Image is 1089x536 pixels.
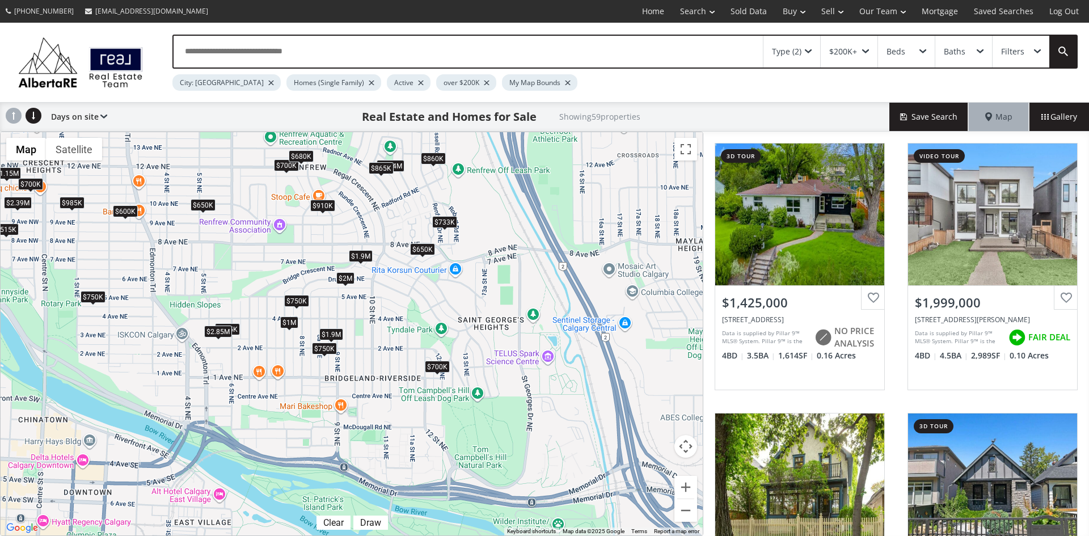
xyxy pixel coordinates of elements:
[1029,103,1089,131] div: Gallery
[915,350,937,361] span: 4 BD
[507,527,556,535] button: Keyboard shortcuts
[289,150,314,162] div: $680K
[654,528,699,534] a: Report a map error
[722,329,809,346] div: Data is supplied by Pillar 9™ MLS® System. Pillar 9™ is the owner of the copyright in its MLS® Sy...
[971,350,1007,361] span: 2,989 SF
[357,517,384,528] div: Draw
[410,243,435,255] div: $650K
[985,111,1012,123] span: Map
[722,294,877,311] div: $1,425,000
[559,112,640,121] h2: Showing 59 properties
[915,294,1070,311] div: $1,999,000
[113,205,138,217] div: $600K
[336,272,354,284] div: $2M
[12,34,149,91] img: Logo
[631,528,647,534] a: Terms
[18,178,43,189] div: $700K
[829,48,857,56] div: $200K+
[674,138,697,161] button: Toggle fullscreen view
[674,476,697,499] button: Zoom in
[436,74,496,91] div: over $200K
[778,350,814,361] span: 1,614 SF
[887,48,905,56] div: Beds
[81,291,105,303] div: $750K
[204,325,232,337] div: $2.85M
[1001,48,1024,56] div: Filters
[1041,111,1077,123] span: Gallery
[722,315,877,324] div: 1408 Crescent Road NW, Calgary, AB T2M4B1
[310,200,335,212] div: $910K
[46,138,102,161] button: Show satellite imagery
[387,74,430,91] div: Active
[45,103,107,131] div: Days on site
[320,517,347,528] div: Clear
[812,326,834,349] img: rating icon
[915,329,1003,346] div: Data is supplied by Pillar 9™ MLS® System. Pillar 9™ is the owner of the copyright in its MLS® Sy...
[353,517,388,528] div: Click to draw.
[674,435,697,458] button: Map camera controls
[274,159,299,171] div: $700K
[369,162,394,174] div: $865K
[944,48,965,56] div: Baths
[95,6,208,16] span: [EMAIL_ADDRESS][DOMAIN_NAME]
[6,138,46,161] button: Show street map
[1006,326,1028,349] img: rating icon
[834,325,877,349] span: NO PRICE ANALYSIS
[172,74,281,91] div: City: [GEOGRAPHIC_DATA]
[817,350,856,361] span: 0.16 Acres
[362,109,537,125] h1: Real Estate and Homes for Sale
[3,521,41,535] img: Google
[215,323,240,335] div: $875K
[425,361,450,373] div: $700K
[1028,331,1070,343] span: FAIR DEAL
[722,350,744,361] span: 4 BD
[14,6,74,16] span: [PHONE_NUMBER]
[4,196,32,208] div: $2.39M
[3,521,41,535] a: Open this area in Google Maps (opens a new window)
[349,250,373,262] div: $1.9M
[915,315,1070,324] div: 1005 Drury Avenue NE, Calgary, AB T2E 0M3
[674,499,697,522] button: Zoom out
[969,103,1029,131] div: Map
[896,132,1089,402] a: video tour$1,999,000[STREET_ADDRESS][PERSON_NAME]Data is supplied by Pillar 9™ MLS® System. Pilla...
[79,1,214,22] a: [EMAIL_ADDRESS][DOMAIN_NAME]
[421,153,446,164] div: $860K
[432,216,457,227] div: $733K
[940,350,968,361] span: 4.5 BA
[377,159,404,171] div: $1.04M
[747,350,775,361] span: 3.5 BA
[319,328,343,340] div: $1.9M
[703,132,896,402] a: 3d tour$1,425,000[STREET_ADDRESS]Data is supplied by Pillar 9™ MLS® System. Pillar 9™ is the owne...
[316,517,351,528] div: Click to clear.
[889,103,969,131] button: Save Search
[280,316,298,328] div: $1M
[563,528,624,534] span: Map data ©2025 Google
[191,199,216,211] div: $650K
[772,48,801,56] div: Type (2)
[1010,350,1049,361] span: 0.10 Acres
[286,74,381,91] div: Homes (Single Family)
[502,74,577,91] div: My Map Bounds
[312,343,337,354] div: $750K
[284,294,309,306] div: $750K
[60,197,85,209] div: $985K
